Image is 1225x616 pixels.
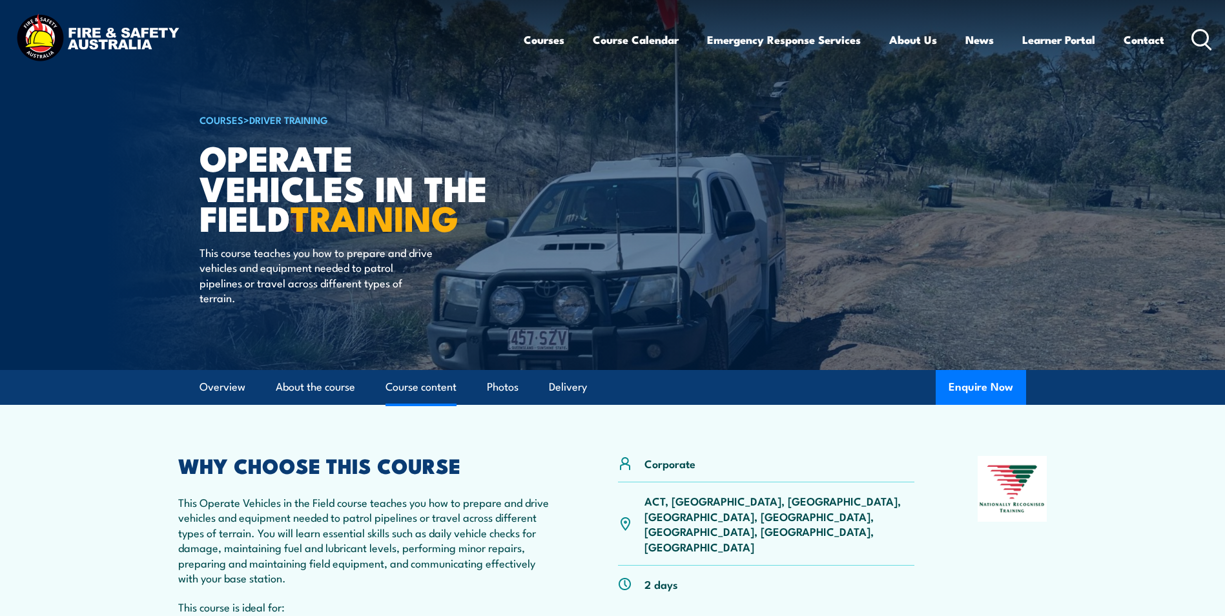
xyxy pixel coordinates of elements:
h1: Operate Vehicles in the Field [200,142,519,232]
a: Course content [386,370,457,404]
button: Enquire Now [936,370,1026,405]
img: Nationally Recognised Training logo. [978,456,1047,522]
h2: WHY CHOOSE THIS COURSE [178,456,555,474]
a: Delivery [549,370,587,404]
p: This Operate Vehicles in the Field course teaches you how to prepare and drive vehicles and equip... [178,495,555,585]
a: Learner Portal [1022,23,1095,57]
a: News [965,23,994,57]
a: Contact [1124,23,1164,57]
p: ACT, [GEOGRAPHIC_DATA], [GEOGRAPHIC_DATA], [GEOGRAPHIC_DATA], [GEOGRAPHIC_DATA], [GEOGRAPHIC_DATA... [644,493,915,554]
p: Corporate [644,456,695,471]
a: About Us [889,23,937,57]
p: This course is ideal for: [178,599,555,614]
a: Courses [524,23,564,57]
strong: TRAINING [291,190,458,243]
a: Course Calendar [593,23,679,57]
a: COURSES [200,112,243,127]
a: Driver Training [249,112,328,127]
p: This course teaches you how to prepare and drive vehicles and equipment needed to patrol pipeline... [200,245,435,305]
a: Emergency Response Services [707,23,861,57]
h6: > [200,112,519,127]
a: Overview [200,370,245,404]
p: 2 days [644,577,678,591]
a: Photos [487,370,519,404]
a: About the course [276,370,355,404]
